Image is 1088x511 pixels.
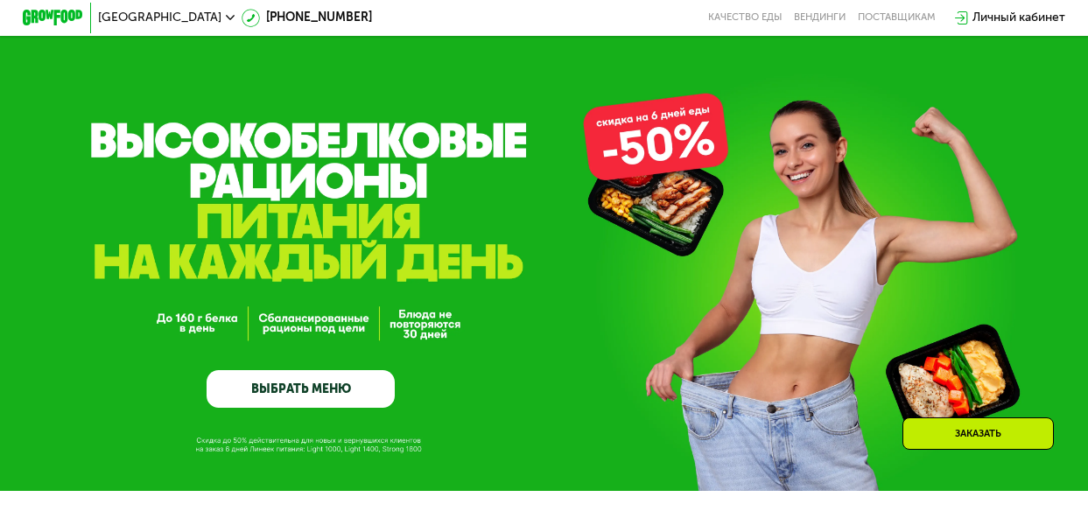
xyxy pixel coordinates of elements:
div: Личный кабинет [972,9,1065,27]
a: Вендинги [794,11,846,24]
div: Заказать [902,417,1054,450]
a: [PHONE_NUMBER] [242,9,372,27]
a: ВЫБРАТЬ МЕНЮ [207,370,395,408]
div: поставщикам [858,11,936,24]
span: [GEOGRAPHIC_DATA] [98,11,221,24]
a: Качество еды [708,11,782,24]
